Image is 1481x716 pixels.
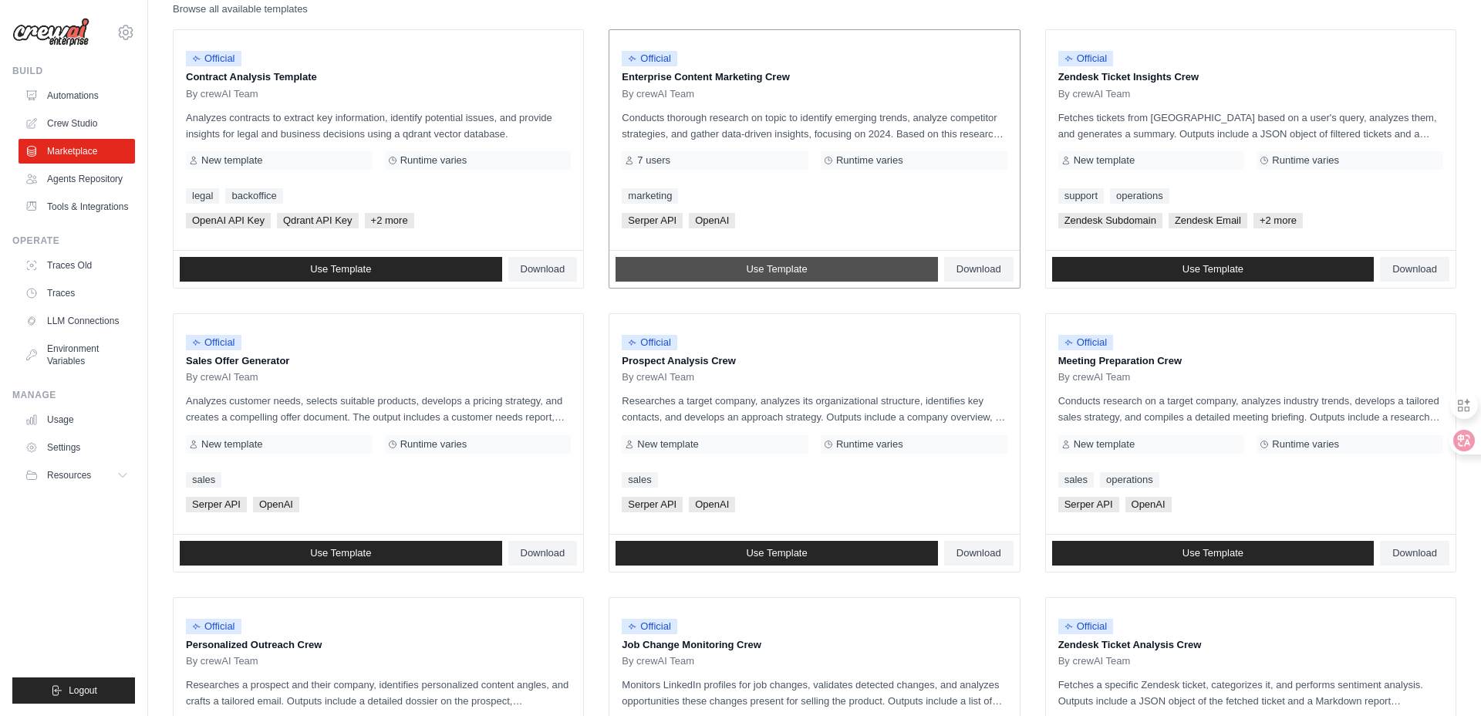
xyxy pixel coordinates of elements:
[1058,472,1094,488] a: sales
[1058,497,1119,512] span: Serper API
[19,435,135,460] a: Settings
[186,637,571,653] p: Personalized Outreach Crew
[1058,371,1131,383] span: By crewAI Team
[1058,353,1443,369] p: Meeting Preparation Crew
[944,257,1014,282] a: Download
[186,110,571,142] p: Analyzes contracts to extract key information, identify potential issues, and provide insights fo...
[1058,677,1443,709] p: Fetches a specific Zendesk ticket, categorizes it, and performs sentiment analysis. Outputs inclu...
[1058,655,1131,667] span: By crewAI Team
[19,111,135,136] a: Crew Studio
[225,188,282,204] a: backoffice
[186,353,571,369] p: Sales Offer Generator
[622,335,677,350] span: Official
[956,547,1001,559] span: Download
[19,281,135,306] a: Traces
[1182,547,1243,559] span: Use Template
[173,2,308,17] p: Browse all available templates
[622,371,694,383] span: By crewAI Team
[365,213,414,228] span: +2 more
[1058,393,1443,425] p: Conducts research on a target company, analyzes industry trends, develops a tailored sales strate...
[1052,257,1375,282] a: Use Template
[622,655,694,667] span: By crewAI Team
[400,438,467,451] span: Runtime varies
[956,263,1001,275] span: Download
[1058,335,1114,350] span: Official
[622,51,677,66] span: Official
[1272,154,1339,167] span: Runtime varies
[186,335,241,350] span: Official
[689,213,735,228] span: OpenAI
[1100,472,1159,488] a: operations
[186,213,271,228] span: OpenAI API Key
[186,88,258,100] span: By crewAI Team
[1058,110,1443,142] p: Fetches tickets from [GEOGRAPHIC_DATA] based on a user's query, analyzes them, and generates a su...
[19,309,135,333] a: LLM Connections
[310,263,371,275] span: Use Template
[1392,263,1437,275] span: Download
[186,188,219,204] a: legal
[12,389,135,401] div: Manage
[186,51,241,66] span: Official
[622,619,677,634] span: Official
[186,497,247,512] span: Serper API
[19,253,135,278] a: Traces Old
[186,393,571,425] p: Analyzes customer needs, selects suitable products, develops a pricing strategy, and creates a co...
[1380,257,1449,282] a: Download
[1058,619,1114,634] span: Official
[1110,188,1169,204] a: operations
[622,353,1007,369] p: Prospect Analysis Crew
[1058,213,1162,228] span: Zendesk Subdomain
[19,83,135,108] a: Automations
[622,69,1007,85] p: Enterprise Content Marketing Crew
[12,65,135,77] div: Build
[1272,438,1339,451] span: Runtime varies
[622,393,1007,425] p: Researches a target company, analyzes its organizational structure, identifies key contacts, and ...
[746,547,807,559] span: Use Template
[186,472,221,488] a: sales
[836,438,903,451] span: Runtime varies
[622,677,1007,709] p: Monitors LinkedIn profiles for job changes, validates detected changes, and analyzes opportunitie...
[1058,637,1443,653] p: Zendesk Ticket Analysis Crew
[1074,438,1135,451] span: New template
[310,547,371,559] span: Use Template
[944,541,1014,566] a: Download
[1392,547,1437,559] span: Download
[186,677,571,709] p: Researches a prospect and their company, identifies personalized content angles, and crafts a tai...
[622,637,1007,653] p: Job Change Monitoring Crew
[616,257,938,282] a: Use Template
[508,541,578,566] a: Download
[1058,69,1443,85] p: Zendesk Ticket Insights Crew
[521,547,565,559] span: Download
[1058,188,1104,204] a: support
[1058,51,1114,66] span: Official
[1182,263,1243,275] span: Use Template
[1052,541,1375,566] a: Use Template
[622,110,1007,142] p: Conducts thorough research on topic to identify emerging trends, analyze competitor strategies, a...
[637,438,698,451] span: New template
[186,69,571,85] p: Contract Analysis Template
[19,139,135,164] a: Marketplace
[12,18,89,47] img: Logo
[277,213,359,228] span: Qdrant API Key
[1058,88,1131,100] span: By crewAI Team
[622,213,683,228] span: Serper API
[622,497,683,512] span: Serper API
[400,154,467,167] span: Runtime varies
[19,336,135,373] a: Environment Variables
[637,154,670,167] span: 7 users
[622,472,657,488] a: sales
[12,235,135,247] div: Operate
[19,167,135,191] a: Agents Repository
[19,463,135,488] button: Resources
[746,263,807,275] span: Use Template
[19,194,135,219] a: Tools & Integrations
[1169,213,1247,228] span: Zendesk Email
[12,677,135,704] button: Logout
[186,655,258,667] span: By crewAI Team
[622,188,678,204] a: marketing
[1125,497,1172,512] span: OpenAI
[1074,154,1135,167] span: New template
[180,541,502,566] a: Use Template
[521,263,565,275] span: Download
[186,619,241,634] span: Official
